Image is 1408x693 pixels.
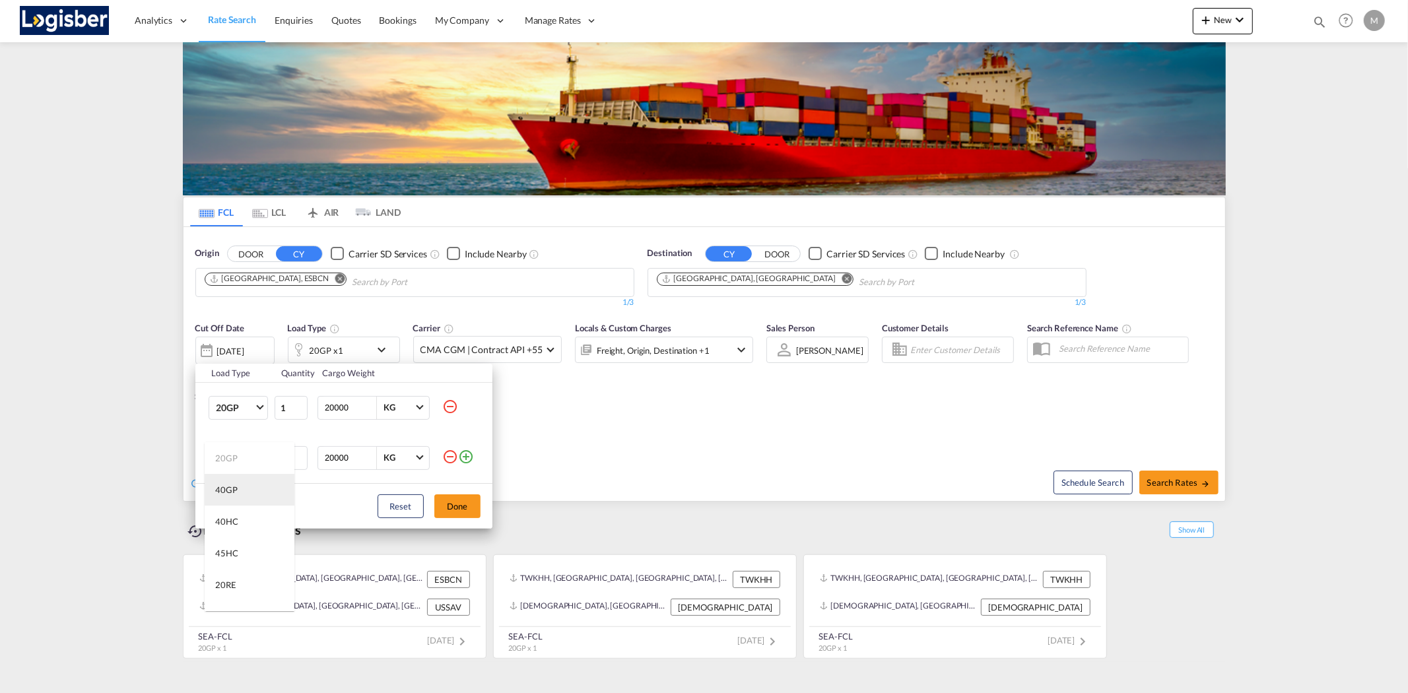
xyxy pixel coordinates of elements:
[215,515,238,527] div: 40HC
[215,610,236,622] div: 40RE
[215,484,238,496] div: 40GP
[215,579,236,591] div: 20RE
[215,547,238,559] div: 45HC
[215,452,238,464] div: 20GP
